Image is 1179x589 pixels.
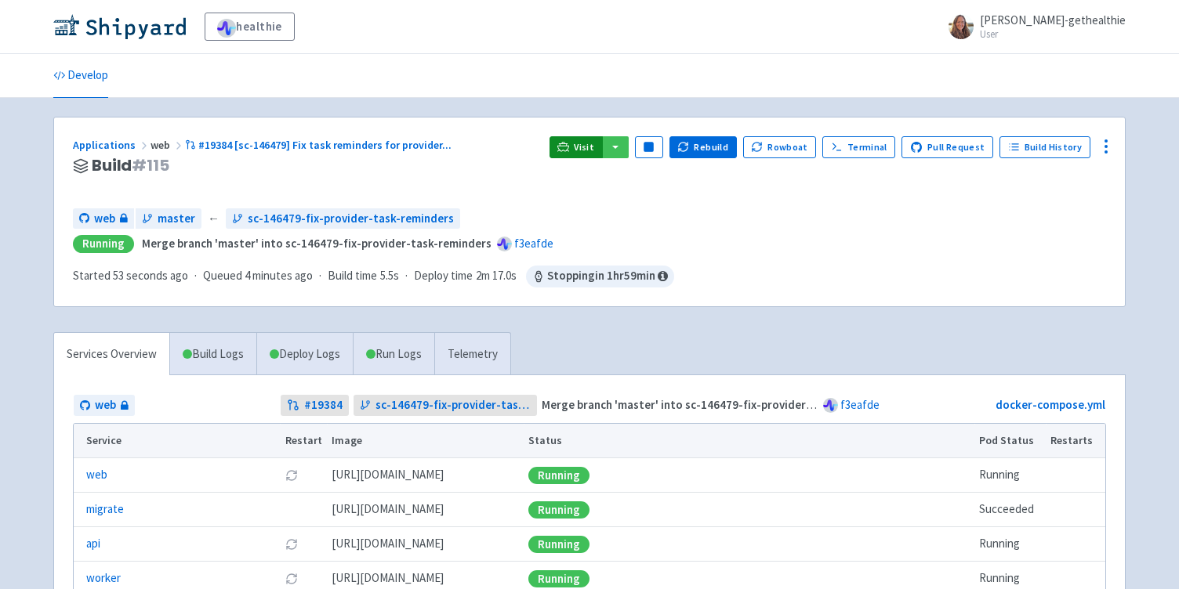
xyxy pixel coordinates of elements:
a: Telemetry [434,333,510,376]
span: 5.5s [380,267,399,285]
th: Restarts [1046,424,1105,458]
a: Build History [999,136,1090,158]
a: #19384 [sc-146479] Fix task reminders for provider... [185,138,454,152]
button: Restart pod [285,469,298,482]
span: Stopping in 1 hr 59 min [526,266,674,287]
th: Pod Status [974,424,1046,458]
a: Run Logs [353,333,434,376]
span: Build [92,157,169,175]
span: [DOMAIN_NAME][URL] [332,535,444,553]
a: Build Logs [170,333,256,376]
span: web [94,210,115,228]
a: master [136,208,201,229]
a: #19384 [281,395,349,416]
span: [DOMAIN_NAME][URL] [332,500,444,519]
a: Applications [73,138,151,152]
div: Running [528,570,589,587]
a: web [74,395,135,416]
a: Pull Request [901,136,993,158]
span: #19384 [sc-146479] Fix task reminders for provider ... [198,138,452,152]
img: Shipyard logo [53,14,186,39]
a: Develop [53,54,108,98]
td: Running [974,527,1046,562]
a: web [73,208,134,229]
button: Restart pod [285,573,298,585]
a: Terminal [822,136,895,158]
span: # 115 [132,154,169,176]
a: sc-146479-fix-provider-task-reminders [226,208,460,229]
span: Visit [574,141,594,154]
td: Succeeded [974,493,1046,527]
span: Deploy time [414,267,473,285]
a: f3eafde [514,236,553,251]
button: Rebuild [669,136,737,158]
a: sc-146479-fix-provider-task-reminders [354,395,538,416]
div: Running [73,235,134,253]
span: Started [73,268,188,283]
a: worker [86,569,121,587]
span: Queued [203,268,313,283]
th: Image [327,424,524,458]
button: Rowboat [743,136,817,158]
span: [DOMAIN_NAME][URL] [332,569,444,587]
strong: # 19384 [304,396,343,414]
small: User [980,29,1126,39]
a: healthie [205,13,295,41]
th: Service [74,424,280,458]
div: Running [528,467,589,484]
a: migrate [86,500,124,519]
div: · · · [73,266,674,287]
div: Running [528,536,589,553]
span: Build time [328,267,377,285]
a: f3eafde [840,397,880,412]
th: Restart [280,424,327,458]
span: web [95,396,116,414]
strong: Merge branch 'master' into sc-146479-fix-provider-task-reminders [542,397,891,412]
time: 4 minutes ago [245,268,313,283]
th: Status [524,424,974,458]
button: Pause [635,136,663,158]
a: docker-compose.yml [996,397,1105,412]
button: Restart pod [285,538,298,551]
td: Running [974,458,1046,493]
span: sc-146479-fix-provider-task-reminders [248,210,454,228]
time: 53 seconds ago [113,268,188,283]
a: Services Overview [54,333,169,376]
span: web [151,138,185,152]
span: [PERSON_NAME]-gethealthie [980,13,1126,27]
a: web [86,466,107,484]
a: api [86,535,100,553]
span: 2m 17.0s [476,267,517,285]
span: sc-146479-fix-provider-task-reminders [375,396,531,414]
div: Running [528,501,589,519]
span: ← [208,210,219,228]
span: master [158,210,195,228]
a: Deploy Logs [256,333,353,376]
span: [DOMAIN_NAME][URL] [332,466,444,484]
a: Visit [550,136,603,158]
a: [PERSON_NAME]-gethealthie User [939,14,1126,39]
strong: Merge branch 'master' into sc-146479-fix-provider-task-reminders [142,236,492,251]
